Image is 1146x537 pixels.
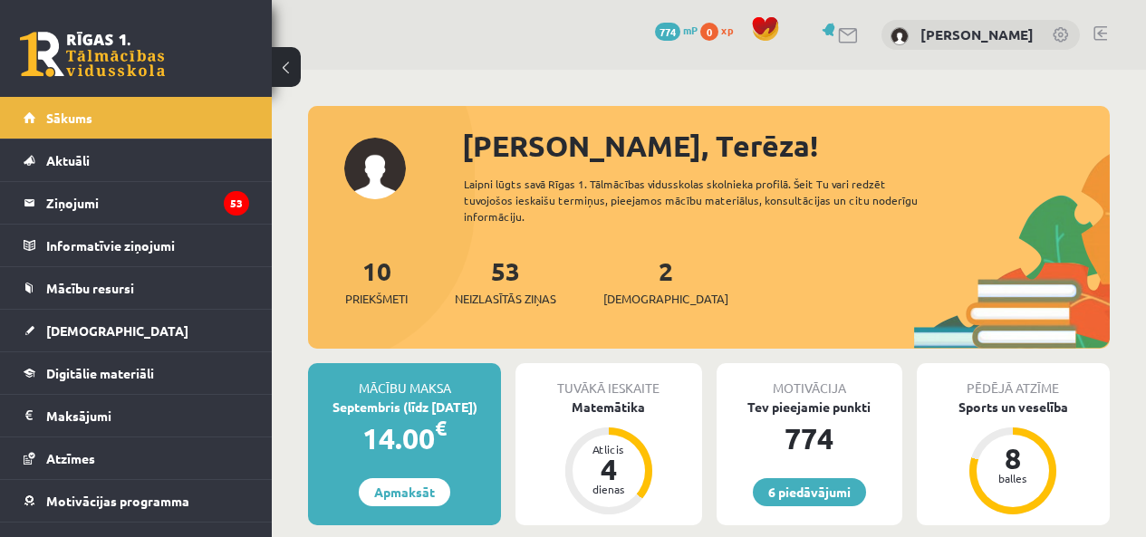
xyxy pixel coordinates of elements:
div: Septembris (līdz [DATE]) [308,398,501,417]
span: [DEMOGRAPHIC_DATA] [46,322,188,339]
a: 10Priekšmeti [345,254,408,308]
div: dienas [582,484,636,494]
a: 6 piedāvājumi [753,478,866,506]
span: Sākums [46,110,92,126]
a: Motivācijas programma [24,480,249,522]
div: [PERSON_NAME], Terēza! [462,124,1110,168]
a: 0 xp [700,23,742,37]
div: Mācību maksa [308,363,501,398]
span: Mācību resursi [46,280,134,296]
a: 53Neizlasītās ziņas [455,254,556,308]
span: Aktuāli [46,152,90,168]
div: 8 [986,444,1040,473]
div: Motivācija [717,363,902,398]
span: [DEMOGRAPHIC_DATA] [603,290,728,308]
div: balles [986,473,1040,484]
div: 4 [582,455,636,484]
a: Mācību resursi [24,267,249,309]
a: Apmaksāt [359,478,450,506]
i: 53 [224,191,249,216]
legend: Informatīvie ziņojumi [46,225,249,266]
a: [PERSON_NAME] [920,25,1034,43]
span: 0 [700,23,718,41]
div: Tev pieejamie punkti [717,398,902,417]
legend: Maksājumi [46,395,249,436]
span: xp [721,23,733,37]
a: Sports un veselība 8 balles [917,398,1110,517]
div: Pēdējā atzīme [917,363,1110,398]
span: 774 [655,23,680,41]
a: Matemātika Atlicis 4 dienas [515,398,701,517]
span: Atzīmes [46,450,95,466]
span: Neizlasītās ziņas [455,290,556,308]
span: Motivācijas programma [46,493,189,509]
a: Rīgas 1. Tālmācības vidusskola [20,32,165,77]
div: Atlicis [582,444,636,455]
a: Maksājumi [24,395,249,436]
a: [DEMOGRAPHIC_DATA] [24,310,249,351]
a: Aktuāli [24,139,249,181]
div: 774 [717,417,902,460]
div: Matemātika [515,398,701,417]
div: Laipni lūgts savā Rīgas 1. Tālmācības vidusskolas skolnieka profilā. Šeit Tu vari redzēt tuvojošo... [464,176,945,225]
a: Atzīmes [24,437,249,479]
a: Sākums [24,97,249,139]
div: Tuvākā ieskaite [515,363,701,398]
a: Ziņojumi53 [24,182,249,224]
img: Terēza Jermaka [891,27,909,45]
span: mP [683,23,698,37]
div: Sports un veselība [917,398,1110,417]
a: 2[DEMOGRAPHIC_DATA] [603,254,728,308]
a: Informatīvie ziņojumi [24,225,249,266]
a: 774 mP [655,23,698,37]
legend: Ziņojumi [46,182,249,224]
span: Priekšmeti [345,290,408,308]
span: € [435,415,447,441]
span: Digitālie materiāli [46,365,154,381]
div: 14.00 [308,417,501,460]
a: Digitālie materiāli [24,352,249,394]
